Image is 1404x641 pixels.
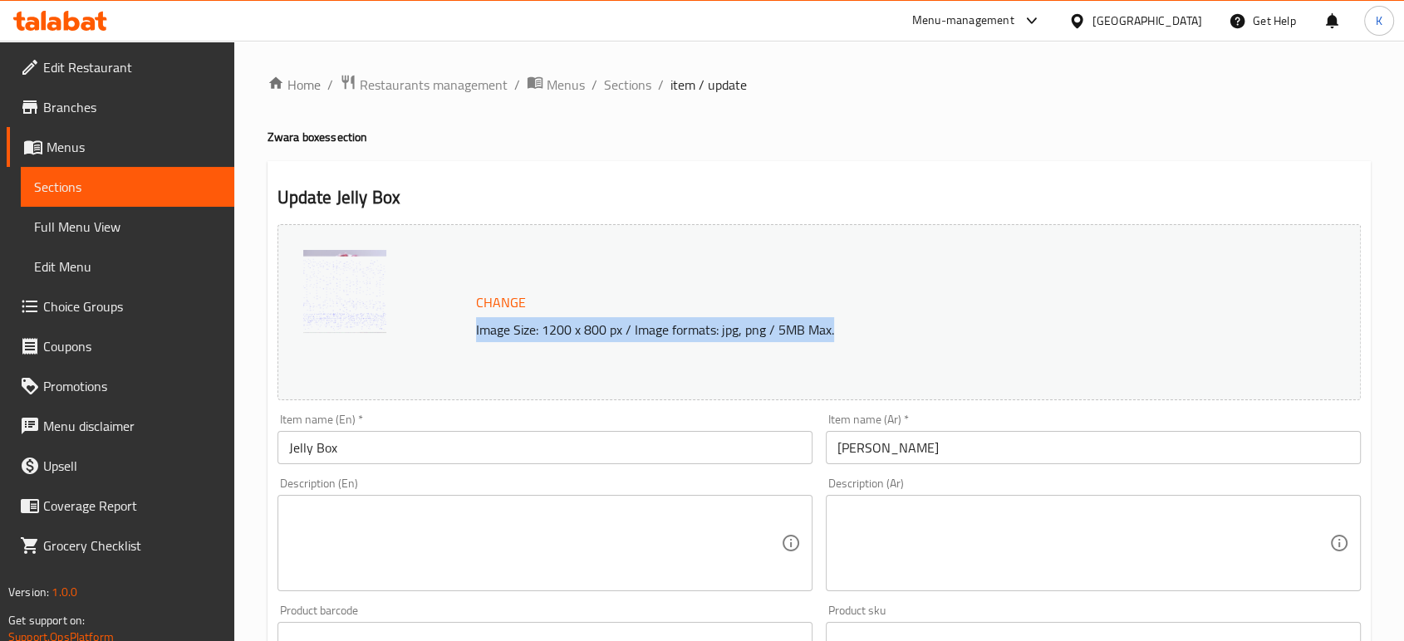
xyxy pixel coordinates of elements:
span: Upsell [43,456,221,476]
button: Change [469,286,533,320]
a: Coverage Report [7,486,234,526]
div: Menu-management [912,11,1014,31]
span: Get support on: [8,609,85,631]
input: Enter name Ar [826,431,1361,464]
a: Edit Restaurant [7,47,234,87]
a: Branches [7,87,234,127]
span: Menus [47,137,221,157]
a: Restaurants management [340,74,508,95]
nav: breadcrumb [268,74,1371,95]
a: Coupons [7,326,234,366]
a: Menu disclaimer [7,406,234,446]
span: item / update [670,75,747,95]
li: / [327,75,333,95]
span: Promotions [43,376,221,396]
a: Menus [527,74,585,95]
a: Grocery Checklist [7,526,234,565]
span: Full Menu View [34,217,221,237]
span: Coupons [43,336,221,356]
a: Promotions [7,366,234,406]
h4: Zwara boxes section [268,129,1371,145]
li: / [658,75,664,95]
div: [GEOGRAPHIC_DATA] [1092,12,1202,30]
a: Sections [21,167,234,207]
span: Sections [34,177,221,197]
span: Change [476,291,526,315]
a: Home [268,75,321,95]
span: K [1376,12,1382,30]
li: / [592,75,597,95]
span: 1.0.0 [52,581,77,603]
span: Menus [547,75,585,95]
span: Edit Menu [34,257,221,276]
a: Full Menu View [21,207,234,247]
img: JELLY_BOX_resized638881752215759067.jpg [303,250,386,333]
a: Edit Menu [21,247,234,286]
a: Choice Groups [7,286,234,326]
a: Sections [604,75,651,95]
span: Menu disclaimer [43,416,221,436]
a: Upsell [7,446,234,486]
span: Restaurants management [360,75,508,95]
span: Branches [43,97,221,117]
li: / [514,75,520,95]
p: Image Size: 1200 x 800 px / Image formats: jpg, png / 5MB Max. [469,320,1244,340]
span: Version: [8,581,49,603]
h2: Update Jelly Box [277,185,1361,210]
input: Enter name En [277,431,812,464]
span: Choice Groups [43,296,221,316]
span: Grocery Checklist [43,536,221,555]
a: Menus [7,127,234,167]
span: Edit Restaurant [43,57,221,77]
span: Coverage Report [43,496,221,516]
